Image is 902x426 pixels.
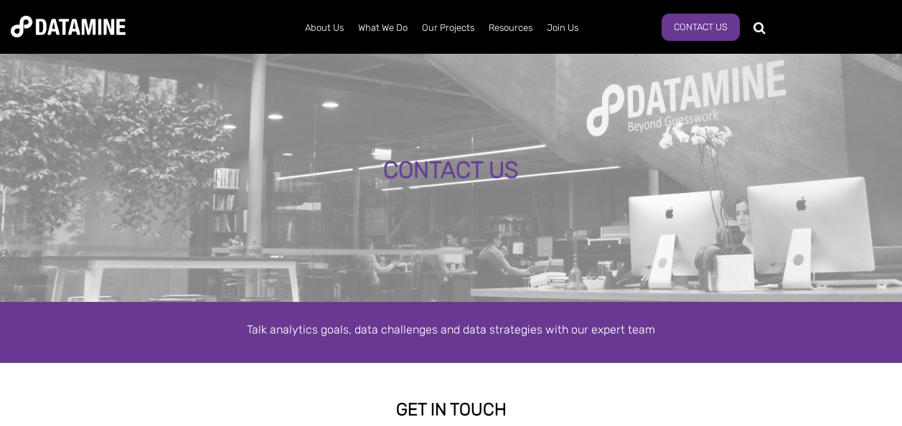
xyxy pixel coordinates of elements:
[11,16,126,37] img: Datamine
[662,14,740,41] a: Contact Us
[396,399,507,420] strong: GET IN TOUCH
[108,158,793,184] div: CONTACT US
[481,9,540,47] a: Resources
[247,323,655,336] span: Talk analytics goals, data challenges and data strategies with our expert team
[415,9,481,47] a: Our Projects
[351,9,415,47] a: What We Do
[540,9,586,47] a: Join Us
[298,9,351,47] a: About Us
